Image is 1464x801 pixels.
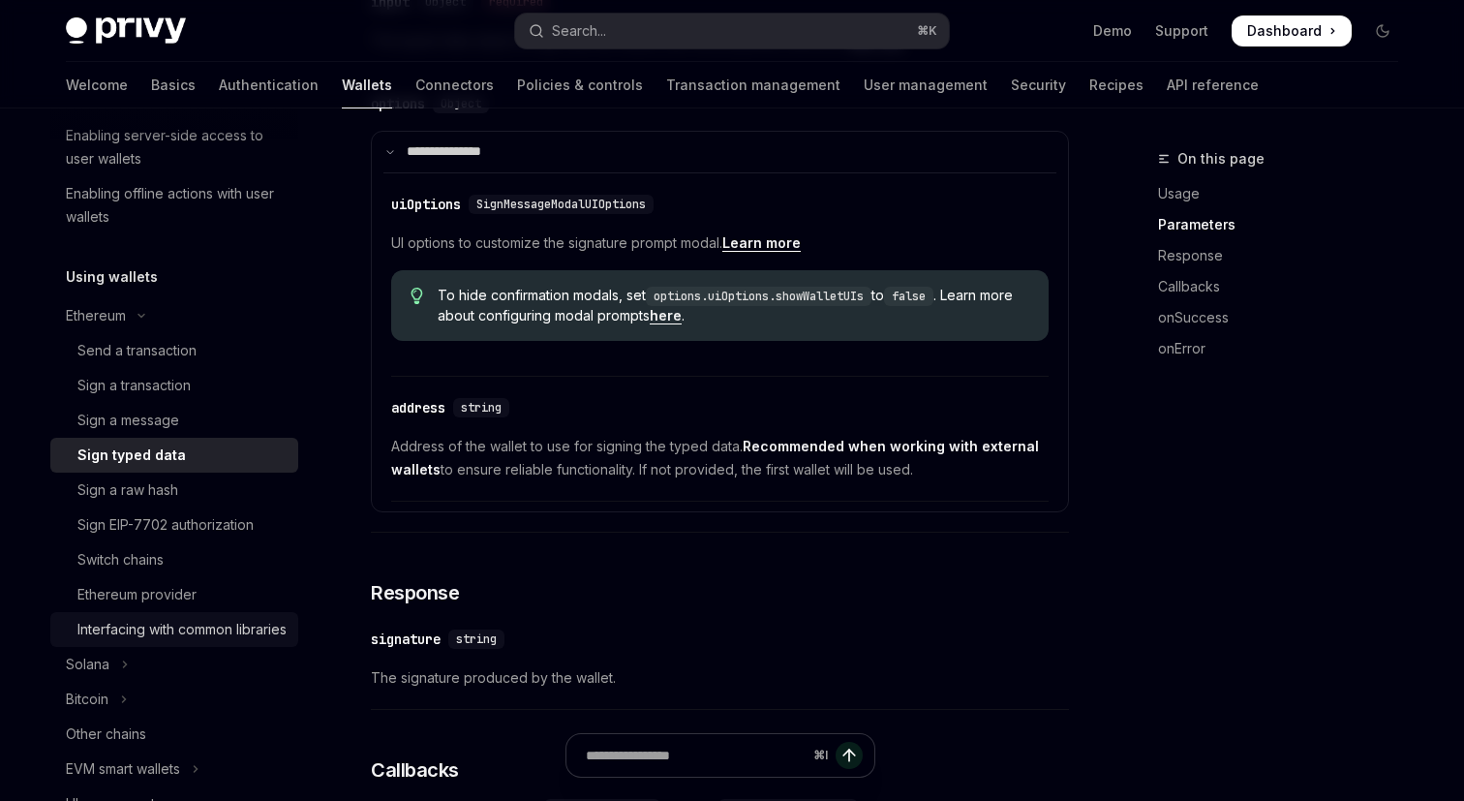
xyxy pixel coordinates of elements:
span: ⌘ K [917,23,937,39]
a: Connectors [415,62,494,108]
span: The signature produced by the wallet. [371,666,1069,690]
div: Sign a transaction [77,374,191,397]
img: dark logo [66,17,186,45]
div: Send a transaction [77,339,197,362]
a: onSuccess [1158,302,1414,333]
a: Demo [1093,21,1132,41]
a: here [650,307,682,324]
a: Dashboard [1232,15,1352,46]
a: Sign a transaction [50,368,298,403]
a: API reference [1167,62,1259,108]
input: Ask a question... [586,734,806,777]
a: Authentication [219,62,319,108]
button: Toggle Ethereum section [50,298,298,333]
a: onError [1158,333,1414,364]
a: Send a transaction [50,333,298,368]
a: Ethereum provider [50,577,298,612]
div: Search... [552,19,606,43]
a: User management [864,62,988,108]
div: signature [371,630,441,649]
a: Support [1155,21,1208,41]
a: Callbacks [1158,271,1414,302]
div: Enabling offline actions with user wallets [66,182,287,229]
div: Switch chains [77,548,164,571]
div: Sign EIP-7702 authorization [77,513,254,537]
a: Security [1011,62,1066,108]
button: Toggle EVM smart wallets section [50,752,298,786]
a: Transaction management [666,62,840,108]
a: Recipes [1089,62,1144,108]
div: address [391,398,445,417]
div: uiOptions [391,195,461,214]
div: Enabling server-side access to user wallets [66,124,287,170]
button: Send message [836,742,863,769]
span: On this page [1177,147,1265,170]
div: Solana [66,653,109,676]
span: UI options to customize the signature prompt modal. [391,231,1049,255]
div: Sign typed data [77,444,186,467]
code: false [884,287,933,306]
span: string [461,400,502,416]
a: Switch chains [50,542,298,577]
a: Usage [1158,178,1414,209]
a: Sign EIP-7702 authorization [50,508,298,542]
span: Response [371,579,459,606]
div: Bitcoin [66,688,108,711]
button: Open search [515,14,949,48]
div: Sign a raw hash [77,478,178,502]
h5: Using wallets [66,265,158,289]
div: Ethereum provider [77,583,197,606]
a: Welcome [66,62,128,108]
span: Address of the wallet to use for signing the typed data. to ensure reliable functionality. If not... [391,435,1049,481]
a: Interfacing with common libraries [50,612,298,647]
a: Wallets [342,62,392,108]
strong: Recommended when working with external wallets [391,438,1039,478]
a: Parameters [1158,209,1414,240]
div: Other chains [66,723,146,746]
a: Enabling offline actions with user wallets [50,176,298,234]
span: Dashboard [1247,21,1322,41]
a: Learn more [722,234,801,252]
a: Basics [151,62,196,108]
button: Toggle Bitcoin section [50,682,298,717]
button: Toggle dark mode [1367,15,1398,46]
a: Other chains [50,717,298,752]
span: SignMessageModalUIOptions [476,197,646,212]
div: Interfacing with common libraries [77,618,287,641]
div: Ethereum [66,304,126,327]
svg: Tip [411,288,424,305]
button: Toggle Solana section [50,647,298,682]
a: Sign a message [50,403,298,438]
span: string [456,632,497,647]
div: EVM smart wallets [66,757,180,781]
code: options.uiOptions.showWalletUIs [646,287,871,306]
div: Sign a message [77,409,179,432]
a: Sign a raw hash [50,473,298,508]
a: Policies & controls [517,62,643,108]
a: Sign typed data [50,438,298,473]
span: To hide confirmation modals, set to . Learn more about configuring modal prompts . [438,286,1030,325]
a: Response [1158,240,1414,271]
a: Enabling server-side access to user wallets [50,118,298,176]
